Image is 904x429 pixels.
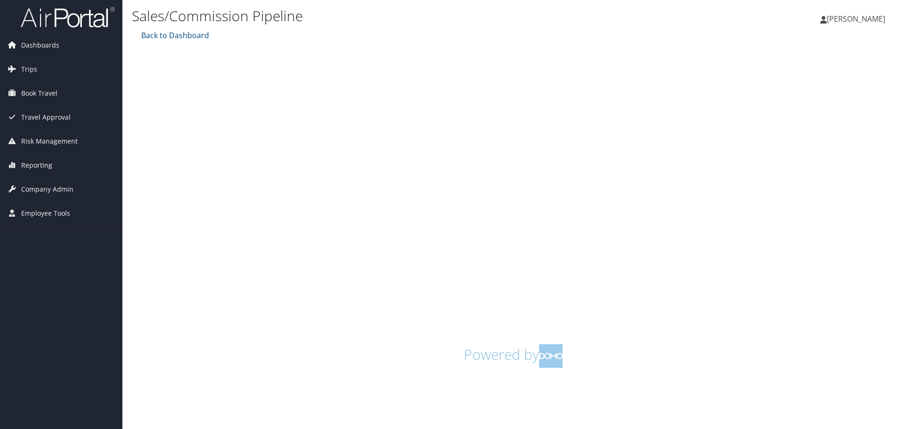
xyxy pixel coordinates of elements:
span: Travel Approval [21,105,71,129]
span: Employee Tools [21,202,70,225]
a: Back to Dashboard [139,30,209,40]
img: domo-logo.png [539,344,563,368]
span: Dashboards [21,33,59,57]
span: Company Admin [21,178,73,201]
a: [PERSON_NAME] [820,5,895,33]
span: Book Travel [21,81,57,105]
h1: Sales/Commission Pipeline [132,6,640,26]
img: airportal-logo.png [21,6,115,28]
span: Risk Management [21,130,78,153]
h1: Powered by [139,344,888,368]
span: Trips [21,57,37,81]
span: [PERSON_NAME] [827,14,885,24]
span: Reporting [21,154,52,177]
